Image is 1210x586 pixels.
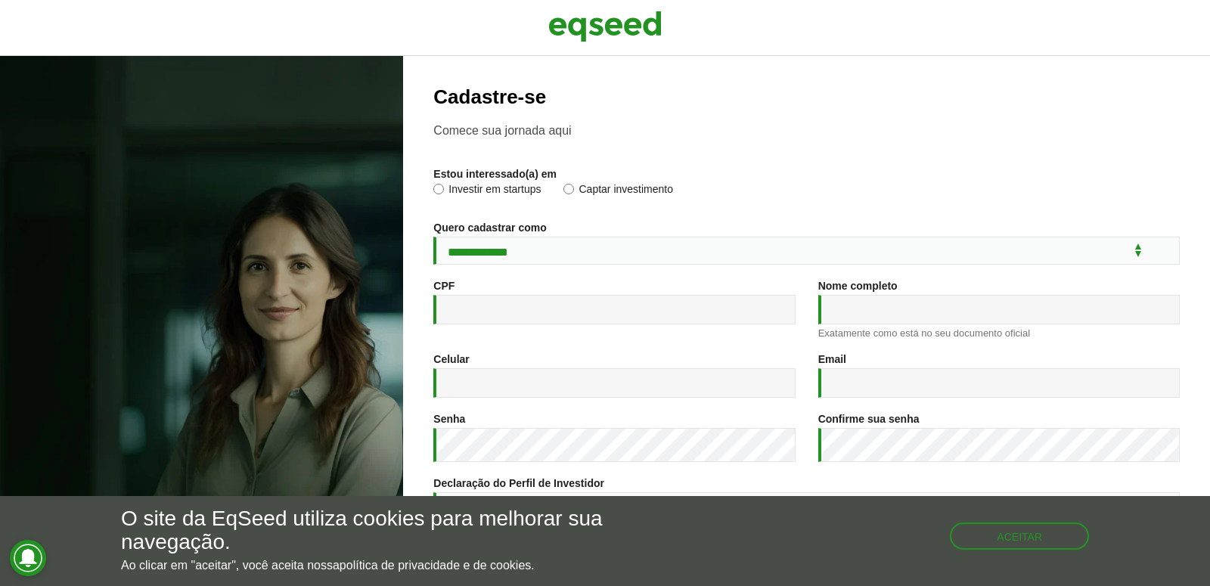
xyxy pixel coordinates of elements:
label: Celular [433,354,469,364]
label: CPF [433,281,455,291]
label: Estou interessado(a) em [433,169,557,179]
h5: O site da EqSeed utiliza cookies para melhorar sua navegação. [121,507,702,554]
label: Declaração do Perfil de Investidor [433,478,604,488]
label: Senha [433,414,465,424]
p: Comece sua jornada aqui [433,123,1180,138]
label: Confirme sua senha [818,414,920,424]
button: Aceitar [950,522,1089,550]
div: Exatamente como está no seu documento oficial [818,328,1180,338]
p: Ao clicar em "aceitar", você aceita nossa . [121,558,702,572]
input: Captar investimento [563,184,574,194]
a: política de privacidade e de cookies [340,560,532,572]
label: Captar investimento [563,184,673,199]
input: Investir em startups [433,184,444,194]
label: Nome completo [818,281,898,291]
label: Email [818,354,846,364]
label: Investir em startups [433,184,541,199]
img: EqSeed Logo [548,8,662,45]
h2: Cadastre-se [433,86,1180,108]
label: Quero cadastrar como [433,222,546,233]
